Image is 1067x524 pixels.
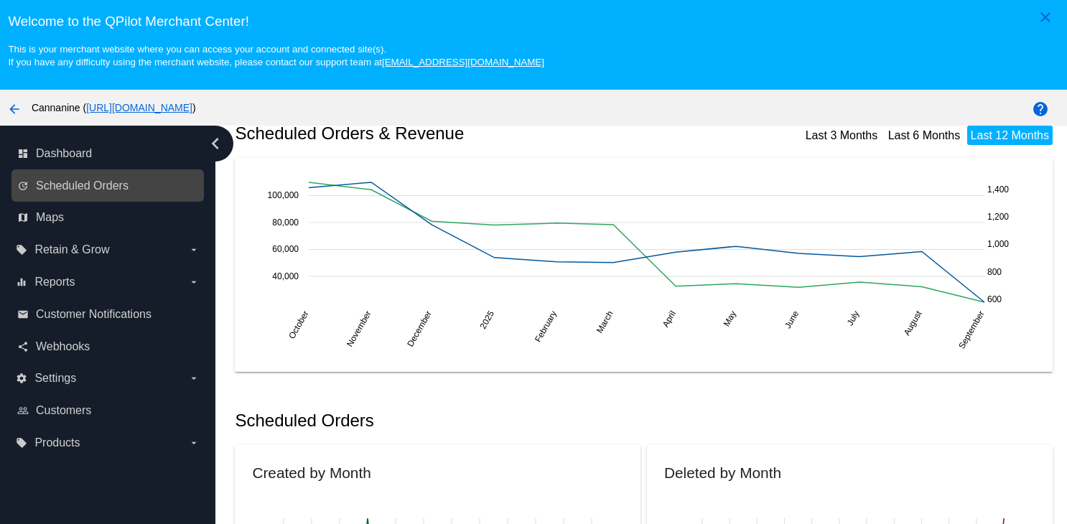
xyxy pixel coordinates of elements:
[783,309,801,330] text: June
[987,184,1009,195] text: 1,400
[287,309,311,341] text: October
[902,309,924,337] text: August
[36,340,90,353] span: Webhooks
[273,271,299,281] text: 40,000
[478,309,497,330] text: 2025
[36,147,92,160] span: Dashboard
[1037,9,1054,26] mat-icon: close
[6,100,23,118] mat-icon: arrow_back
[17,399,200,422] a: people_outline Customers
[268,190,299,200] text: 100,000
[17,309,29,320] i: email
[36,179,129,192] span: Scheduled Orders
[17,206,200,229] a: map Maps
[17,148,29,159] i: dashboard
[16,244,27,256] i: local_offer
[806,129,878,141] a: Last 3 Months
[273,244,299,254] text: 60,000
[17,180,29,192] i: update
[987,294,1002,304] text: 600
[661,309,678,329] text: April
[845,309,862,327] text: July
[252,464,371,481] h2: Created by Month
[34,243,109,256] span: Retain & Grow
[17,142,200,165] a: dashboard Dashboard
[17,212,29,223] i: map
[273,217,299,228] text: 80,000
[8,44,544,67] small: This is your merchant website where you can access your account and connected site(s). If you hav...
[17,303,200,326] a: email Customer Notifications
[8,14,1058,29] h3: Welcome to the QPilot Merchant Center!
[36,211,64,224] span: Maps
[595,309,615,335] text: March
[36,404,91,417] span: Customers
[188,373,200,384] i: arrow_drop_down
[888,129,961,141] a: Last 6 Months
[235,411,647,431] h2: Scheduled Orders
[971,129,1049,141] a: Last 12 Months
[664,464,781,481] h2: Deleted by Month
[382,57,544,67] a: [EMAIL_ADDRESS][DOMAIN_NAME]
[987,267,1002,277] text: 800
[17,174,200,197] a: update Scheduled Orders
[16,373,27,384] i: settings
[32,102,196,113] span: Cannanine ( )
[987,212,1009,222] text: 1,200
[957,309,987,351] text: September
[345,309,373,349] text: November
[17,405,29,416] i: people_outline
[34,436,80,449] span: Products
[188,244,200,256] i: arrow_drop_down
[86,102,192,113] a: [URL][DOMAIN_NAME]
[17,335,200,358] a: share Webhooks
[188,437,200,449] i: arrow_drop_down
[34,372,76,385] span: Settings
[406,309,434,349] text: December
[722,309,738,329] text: May
[1032,100,1049,118] mat-icon: help
[17,341,29,352] i: share
[36,308,152,321] span: Customer Notifications
[188,276,200,288] i: arrow_drop_down
[235,123,647,144] h2: Scheduled Orders & Revenue
[987,239,1009,249] text: 1,000
[16,276,27,288] i: equalizer
[34,276,75,289] span: Reports
[533,309,559,345] text: February
[204,132,227,155] i: chevron_left
[16,437,27,449] i: local_offer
